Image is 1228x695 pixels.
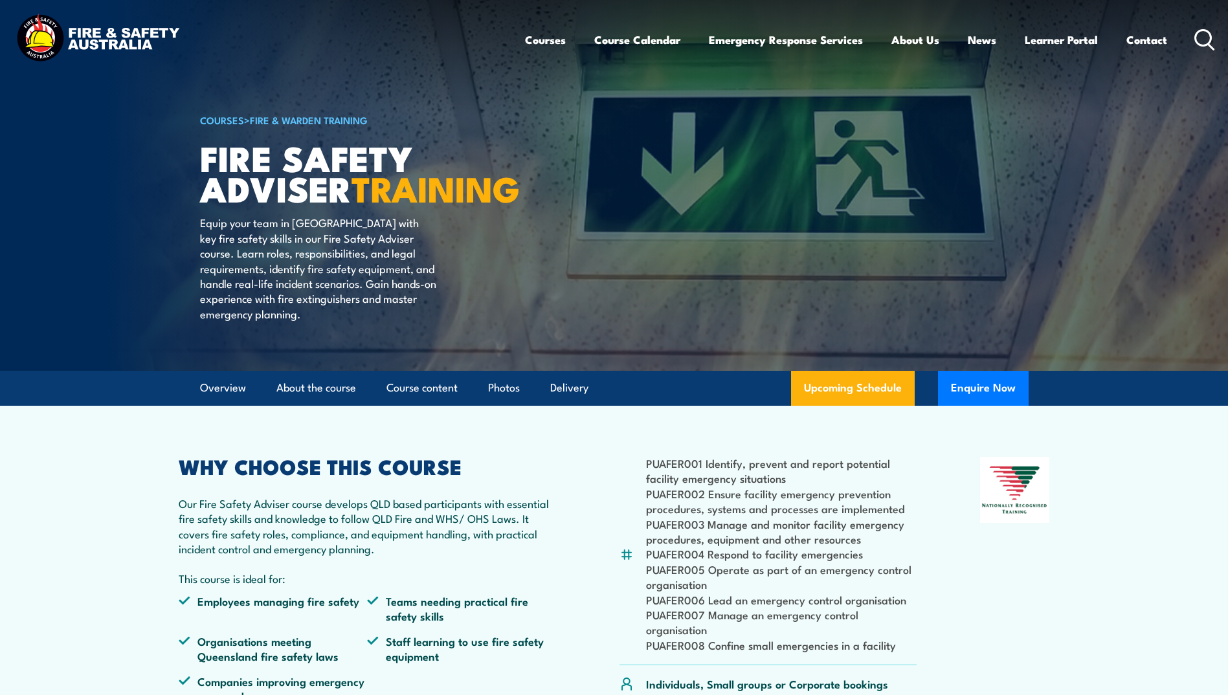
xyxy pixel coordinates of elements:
[525,23,566,57] a: Courses
[200,215,436,321] p: Equip your team in [GEOGRAPHIC_DATA] with key fire safety skills in our Fire Safety Adviser cours...
[550,371,588,405] a: Delivery
[646,607,917,637] li: PUAFER007 Manage an emergency control organisation
[1126,23,1167,57] a: Contact
[200,113,244,127] a: COURSES
[488,371,520,405] a: Photos
[646,516,917,547] li: PUAFER003 Manage and monitor facility emergency procedures, equipment and other resources
[594,23,680,57] a: Course Calendar
[891,23,939,57] a: About Us
[367,634,556,664] li: Staff learning to use fire safety equipment
[646,562,917,592] li: PUAFER005 Operate as part of an emergency control organisation
[352,160,520,214] strong: TRAINING
[646,456,917,486] li: PUAFER001 Identify, prevent and report potential facility emergency situations
[179,593,368,624] li: Employees managing fire safety
[1025,23,1098,57] a: Learner Portal
[646,592,917,607] li: PUAFER006 Lead an emergency control organisation
[250,113,368,127] a: Fire & Warden Training
[968,23,996,57] a: News
[791,371,915,406] a: Upcoming Schedule
[200,142,520,203] h1: FIRE SAFETY ADVISER
[646,676,888,691] p: Individuals, Small groups or Corporate bookings
[200,112,520,127] h6: >
[179,457,557,475] h2: WHY CHOOSE THIS COURSE
[179,634,368,664] li: Organisations meeting Queensland fire safety laws
[276,371,356,405] a: About the course
[646,637,917,652] li: PUAFER008 Confine small emergencies in a facility
[367,593,556,624] li: Teams needing practical fire safety skills
[179,571,557,586] p: This course is ideal for:
[200,371,246,405] a: Overview
[709,23,863,57] a: Emergency Response Services
[179,496,557,557] p: Our Fire Safety Adviser course develops QLD based participants with essential fire safety skills ...
[646,546,917,561] li: PUAFER004 Respond to facility emergencies
[938,371,1029,406] button: Enquire Now
[646,486,917,516] li: PUAFER002 Ensure facility emergency prevention procedures, systems and processes are implemented
[386,371,458,405] a: Course content
[980,457,1050,523] img: Nationally Recognised Training logo.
